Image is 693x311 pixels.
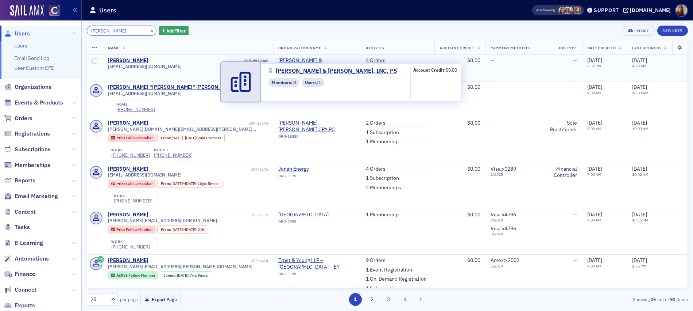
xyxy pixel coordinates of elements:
div: USR-7715 [150,213,268,217]
div: (7yrs 9mos) [177,273,209,278]
a: View Homepage [44,5,60,17]
a: 9 Orders [366,257,386,264]
div: [PHONE_NUMBER] [111,244,150,250]
a: Prior Fellow Member [111,227,152,232]
span: $0.00 [467,84,480,90]
span: Jonah Energy [278,166,345,172]
a: Registrations [4,130,50,138]
a: Reports [4,177,35,185]
div: mobile [154,148,193,152]
span: [EMAIL_ADDRESS][DOMAIN_NAME] [108,91,182,96]
a: User Custom CPE [14,65,54,71]
a: Automations [4,255,49,263]
a: Orders [4,114,32,122]
span: [DATE] [632,211,647,218]
div: Support [594,7,619,14]
span: [DATE] [177,273,188,278]
a: Tasks [4,223,30,231]
span: E-Learning [15,239,43,247]
button: AddFilter [159,26,189,35]
div: Members: 0 [269,78,299,87]
a: [PERSON_NAME] [108,212,148,218]
a: [PHONE_NUMBER] [154,152,193,158]
a: [PERSON_NAME] & [PERSON_NAME], INC. PS [278,57,356,70]
span: Amex : x2002 [491,257,519,263]
a: 2 Orders [366,120,386,126]
span: Job Type [558,45,577,50]
a: [PHONE_NUMBER] [116,107,155,112]
button: 4 [399,293,411,306]
span: — [491,84,495,90]
h1: Users [99,6,116,15]
a: [PERSON_NAME] "[PERSON_NAME]" [PERSON_NAME] [108,84,237,91]
div: home [116,102,155,107]
a: Prior Fellow Member [111,181,152,186]
a: [PERSON_NAME] [108,166,148,172]
span: [DATE] [632,166,647,172]
div: [DOMAIN_NAME] [630,7,671,14]
a: 4 Orders [366,166,386,172]
span: Prior [116,135,126,140]
span: — [573,211,577,218]
div: Showing out of items [493,296,688,303]
input: Search… [87,26,156,36]
span: Orders [15,114,32,122]
a: Subscriptions [4,145,51,153]
span: $0.00 [467,166,480,172]
time: 2:35 PM [632,263,646,269]
div: [PHONE_NUMBER] [111,152,150,158]
div: From: 2018-08-23 00:00:00 [157,225,209,234]
a: Organizations [4,83,51,91]
time: 7:00 AM [587,217,601,223]
span: Prior [116,181,126,186]
span: [EMAIL_ADDRESS][DOMAIN_NAME] [108,172,182,178]
span: Finance [15,270,35,278]
a: 1 Membership [366,139,399,145]
span: Name [108,45,120,50]
div: ORG-3195 [278,272,356,279]
span: Connect [15,286,36,294]
span: Registrations [15,130,50,138]
a: Email Send Log [14,55,49,61]
span: Joined : [163,273,177,278]
div: Financial Controller [542,166,577,179]
span: University of Denver [278,212,345,218]
span: [DATE] [632,257,647,263]
a: [PERSON_NAME] & [PERSON_NAME], INC. PS [269,67,403,75]
div: [PERSON_NAME] [108,57,148,64]
div: work [111,240,150,244]
time: 2:32 PM [587,63,601,68]
span: Users [15,30,30,38]
strong: 90 [669,296,677,303]
a: Events & Products [4,99,63,107]
span: Stevens, Madelyne Amann CPA PC [278,120,356,133]
button: 3 [382,293,395,306]
span: Reports [15,177,35,185]
span: — [573,57,577,64]
a: Exports [4,301,35,310]
span: Lindsay Moore [574,7,581,14]
a: [PERSON_NAME] [108,257,148,264]
div: mobile [114,194,152,198]
a: Email Marketing [4,192,58,200]
div: ORG-3170 [278,174,345,181]
div: Also [536,8,543,12]
a: 1 On-Demand Registration [366,276,427,282]
a: 4 Orders [366,57,386,64]
div: From: 2012-05-31 00:00:00 [157,180,222,188]
a: 1 Membership [366,212,399,218]
span: [DATE] [587,166,602,172]
span: Pamela Galey-Coleman [569,7,576,14]
span: [DATE] [632,57,647,64]
span: [DATE] [185,181,196,186]
span: 2 / 2025 [491,172,532,177]
span: Visa : x0289 [491,166,516,172]
div: USR-8464 [150,258,268,263]
span: Profile [675,4,688,17]
span: Organization Name [278,45,321,50]
span: From : [161,181,172,186]
span: $0.00 [446,67,457,73]
span: Viewing [536,8,555,13]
